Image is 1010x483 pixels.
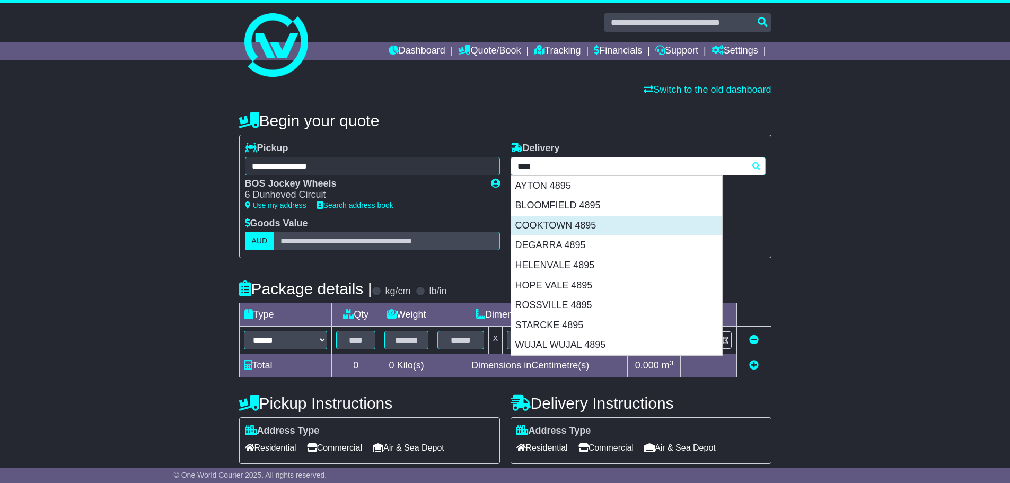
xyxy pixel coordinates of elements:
[317,201,393,209] a: Search address book
[245,232,275,250] label: AUD
[332,303,380,327] td: Qty
[644,84,771,95] a: Switch to the old dashboard
[655,42,698,60] a: Support
[511,143,560,154] label: Delivery
[433,354,628,377] td: Dimensions in Centimetre(s)
[245,201,306,209] a: Use my address
[332,354,380,377] td: 0
[511,315,722,336] div: STARCKE 4895
[511,176,722,196] div: AYTON 4895
[511,394,771,412] h4: Delivery Instructions
[578,440,634,456] span: Commercial
[433,303,628,327] td: Dimensions (L x W x H)
[245,189,480,201] div: 6 Dunheved Circuit
[429,286,446,297] label: lb/in
[712,42,758,60] a: Settings
[245,143,288,154] label: Pickup
[174,471,327,479] span: © One World Courier 2025. All rights reserved.
[458,42,521,60] a: Quote/Book
[644,440,716,456] span: Air & Sea Depot
[380,354,433,377] td: Kilo(s)
[749,360,759,371] a: Add new item
[239,280,372,297] h4: Package details |
[516,440,568,456] span: Residential
[670,359,674,367] sup: 3
[511,276,722,296] div: HOPE VALE 4895
[239,112,771,129] h4: Begin your quote
[516,425,591,437] label: Address Type
[749,335,759,345] a: Remove this item
[245,425,320,437] label: Address Type
[373,440,444,456] span: Air & Sea Depot
[385,286,410,297] label: kg/cm
[594,42,642,60] a: Financials
[307,440,362,456] span: Commercial
[511,235,722,256] div: DEGARRA 4895
[389,360,394,371] span: 0
[489,327,503,354] td: x
[389,42,445,60] a: Dashboard
[511,157,766,175] typeahead: Please provide city
[635,360,659,371] span: 0.000
[662,360,674,371] span: m
[511,295,722,315] div: ROSSVILLE 4895
[245,178,480,190] div: BOS Jockey Wheels
[239,354,332,377] td: Total
[534,42,581,60] a: Tracking
[245,440,296,456] span: Residential
[245,218,308,230] label: Goods Value
[380,303,433,327] td: Weight
[239,303,332,327] td: Type
[239,394,500,412] h4: Pickup Instructions
[511,256,722,276] div: HELENVALE 4895
[511,335,722,355] div: WUJAL WUJAL 4895
[511,216,722,236] div: COOKTOWN 4895
[511,196,722,216] div: BLOOMFIELD 4895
